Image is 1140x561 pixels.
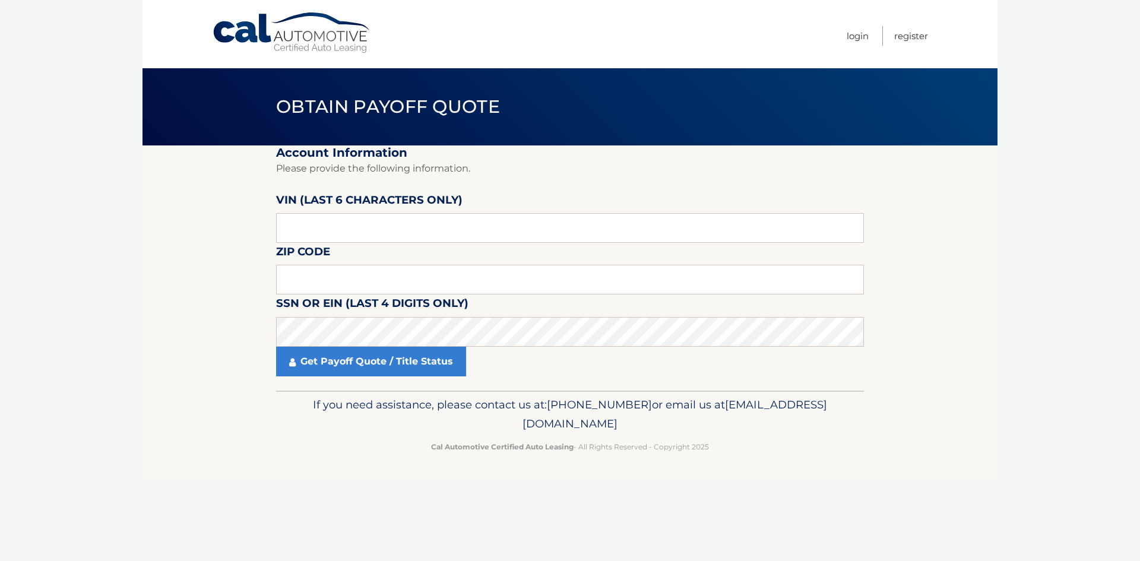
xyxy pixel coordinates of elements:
p: If you need assistance, please contact us at: or email us at [284,395,856,433]
a: Get Payoff Quote / Title Status [276,347,466,376]
a: Cal Automotive [212,12,372,54]
strong: Cal Automotive Certified Auto Leasing [431,442,574,451]
p: Please provide the following information. [276,160,864,177]
label: Zip Code [276,243,330,265]
h2: Account Information [276,145,864,160]
a: Login [847,26,869,46]
a: Register [894,26,928,46]
label: VIN (last 6 characters only) [276,191,463,213]
label: SSN or EIN (last 4 digits only) [276,294,468,316]
span: [PHONE_NUMBER] [547,398,652,411]
span: Obtain Payoff Quote [276,96,500,118]
p: - All Rights Reserved - Copyright 2025 [284,440,856,453]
